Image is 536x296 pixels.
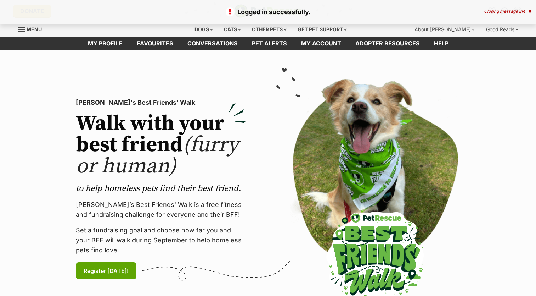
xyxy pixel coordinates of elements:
[410,22,480,37] div: About [PERSON_NAME]
[190,22,218,37] div: Dogs
[180,37,245,50] a: conversations
[219,22,246,37] div: Cats
[348,37,427,50] a: Adopter resources
[245,37,294,50] a: Pet alerts
[76,113,246,177] h2: Walk with your best friend
[76,183,246,194] p: to help homeless pets find their best friend.
[293,22,352,37] div: Get pet support
[247,22,292,37] div: Other pets
[481,22,523,37] div: Good Reads
[76,262,136,279] a: Register [DATE]!
[76,225,246,255] p: Set a fundraising goal and choose how far you and your BFF will walk during September to help hom...
[427,37,456,50] a: Help
[294,37,348,50] a: My account
[76,132,238,180] span: (furry or human)
[76,200,246,220] p: [PERSON_NAME]’s Best Friends' Walk is a free fitness and fundraising challenge for everyone and t...
[27,26,42,32] span: Menu
[130,37,180,50] a: Favourites
[18,22,47,35] a: Menu
[81,37,130,50] a: My profile
[84,267,129,275] span: Register [DATE]!
[76,98,246,108] p: [PERSON_NAME]'s Best Friends' Walk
